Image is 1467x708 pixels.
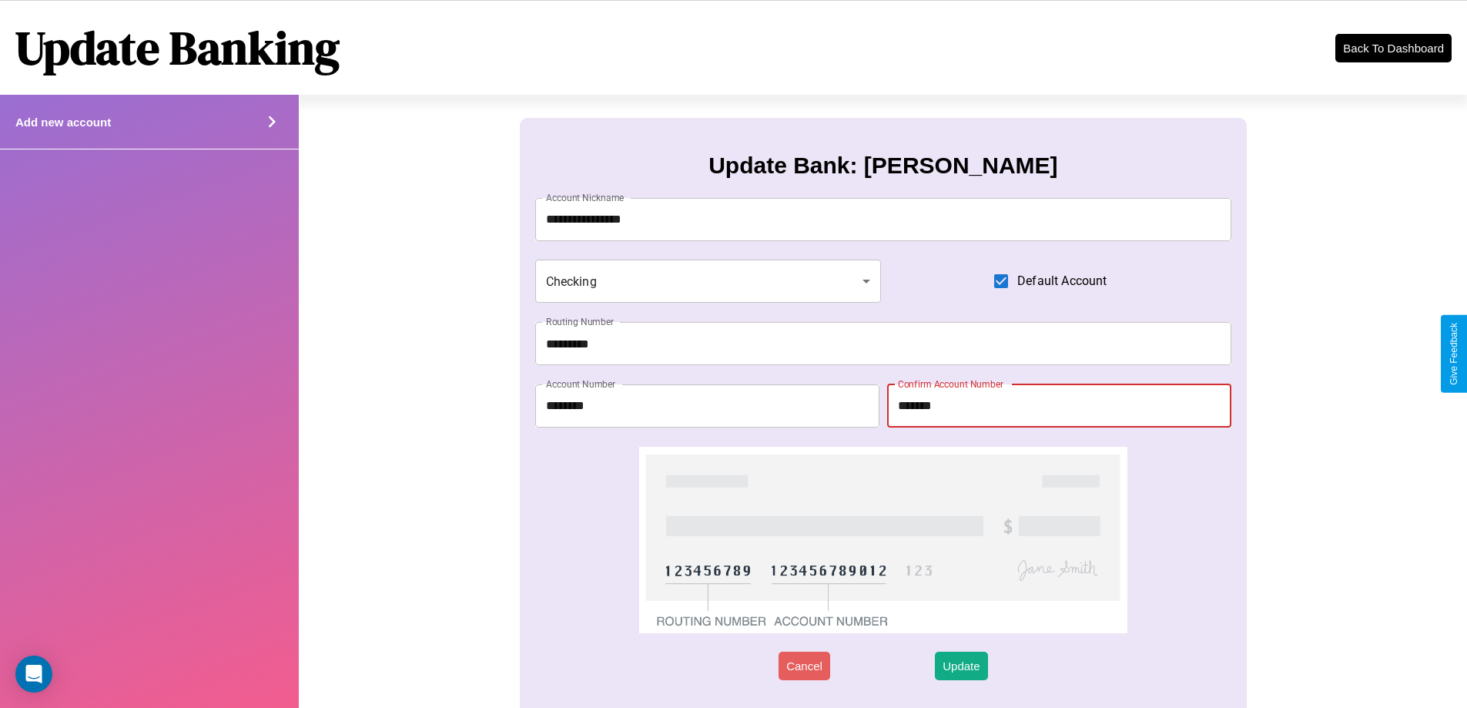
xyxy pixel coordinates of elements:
label: Routing Number [546,315,614,328]
div: Open Intercom Messenger [15,656,52,693]
h1: Update Banking [15,16,340,79]
span: Default Account [1017,272,1107,290]
h3: Update Bank: [PERSON_NAME] [708,153,1057,179]
div: Give Feedback [1449,323,1459,385]
img: check [639,447,1127,633]
div: Checking [535,260,882,303]
label: Account Number [546,377,615,391]
h4: Add new account [15,116,111,129]
label: Account Nickname [546,191,625,204]
label: Confirm Account Number [898,377,1003,391]
button: Back To Dashboard [1335,34,1452,62]
button: Cancel [779,652,830,680]
button: Update [935,652,987,680]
